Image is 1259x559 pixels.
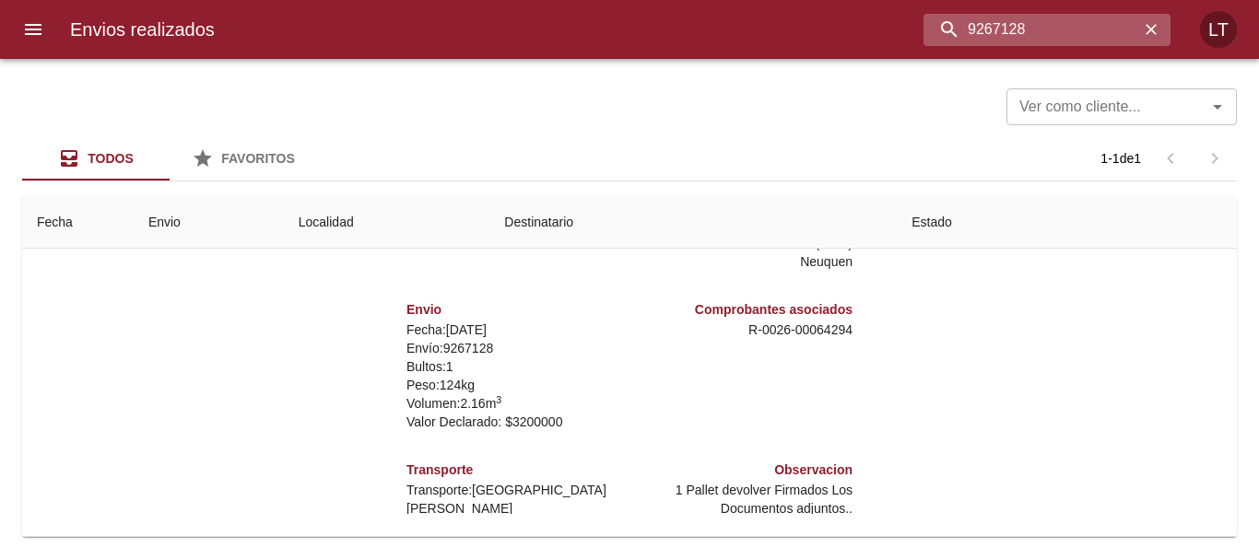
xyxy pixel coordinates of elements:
p: R - 0026 - 00064294 [637,320,853,339]
th: Destinatario [489,196,897,249]
span: Todos [88,151,134,166]
h6: Comprobantes asociados [637,300,853,320]
div: LT [1200,11,1237,48]
h6: Envios realizados [70,15,215,44]
th: Estado [897,196,1237,249]
sup: 3 [496,394,501,405]
h6: Transporte [406,460,622,481]
button: Abrir [1205,94,1230,120]
span: Pagina siguiente [1193,136,1237,181]
p: 1 Pallet devolver Firmados Los Documentos adjuntos.. [637,481,853,518]
p: Valor Declarado: $ 3200000 [406,413,622,431]
input: buscar [924,14,1139,46]
p: Fecha: [DATE] [406,320,622,339]
th: Envio [134,196,284,249]
button: menu [11,7,55,52]
h6: Observacion [637,460,853,481]
p: Neuquen [637,252,853,271]
p: Envío: 9267128 [406,339,622,357]
p: 1 - 1 de 1 [1100,149,1141,168]
th: Localidad [284,196,490,249]
p: Bultos: 1 [406,357,622,376]
p: Volumen: 2.16 m [406,394,622,413]
h6: Envio [406,300,622,320]
div: Tabs Envios [22,136,317,181]
span: Favoritos [221,151,295,166]
p: Peso: 124 kg [406,376,622,394]
th: Fecha [22,196,134,249]
p: Transporte: [GEOGRAPHIC_DATA][PERSON_NAME] [406,481,622,518]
